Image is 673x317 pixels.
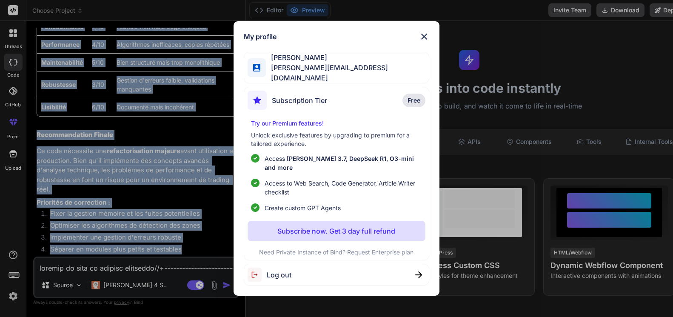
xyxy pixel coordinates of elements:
p: Need Private Instance of Bind? Request Enterprise plan [248,248,425,257]
h1: My profile [244,31,277,42]
p: Try our Premium features! [251,119,422,128]
img: close [415,271,422,278]
span: [PERSON_NAME][EMAIL_ADDRESS][DOMAIN_NAME] [266,63,428,83]
button: Subscribe now. Get 3 day full refund [248,221,425,241]
img: subscription [248,91,267,110]
span: [PERSON_NAME] [266,52,428,63]
span: Access to Web Search, Code Generator, Article Writer checklist [265,179,422,197]
img: checklist [251,179,260,187]
img: checklist [251,154,260,163]
img: profile [253,64,260,71]
img: logout [248,268,267,282]
img: checklist [251,203,260,212]
span: Log out [267,270,291,280]
p: Subscribe now. Get 3 day full refund [277,226,395,236]
span: Subscription Tier [272,95,327,106]
span: Create custom GPT Agents [265,203,341,212]
img: close [419,31,429,42]
p: Access [265,154,422,172]
p: Unlock exclusive features by upgrading to premium for a tailored experience. [251,131,422,148]
span: Free [408,96,420,105]
span: [PERSON_NAME] 3.7, DeepSeek R1, O3-mini and more [265,155,414,171]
